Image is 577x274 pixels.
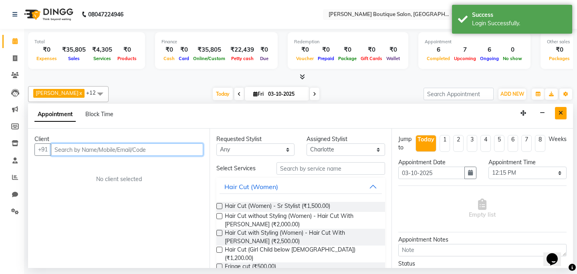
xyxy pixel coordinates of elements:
[359,45,384,54] div: ₹0
[336,56,359,61] span: Package
[440,135,450,152] li: 1
[398,236,567,244] div: Appointment Notes
[555,107,567,119] button: Close
[225,202,330,212] span: Hair Cut (Women) - Sr Stylist (₹1,500.00)
[425,56,452,61] span: Completed
[224,182,278,191] div: Hair Cut (Women)
[472,11,566,19] div: Success
[425,45,452,54] div: 6
[88,3,123,26] b: 08047224946
[161,38,271,45] div: Finance
[59,45,89,54] div: ₹35,805
[498,89,526,100] button: ADD NEW
[161,56,177,61] span: Cash
[501,45,524,54] div: 0
[316,45,336,54] div: ₹0
[418,135,434,144] div: Today
[294,56,316,61] span: Voucher
[494,135,504,152] li: 5
[452,56,478,61] span: Upcoming
[316,56,336,61] span: Prepaid
[225,262,276,272] span: Fringe cut (₹500.00)
[398,135,412,152] div: Jump to
[547,45,572,54] div: ₹0
[34,56,59,61] span: Expenses
[480,135,491,152] li: 4
[89,45,115,54] div: ₹4,305
[51,143,203,156] input: Search by Name/Mobile/Email/Code
[191,56,227,61] span: Online/Custom
[251,91,266,97] span: Fri
[425,38,524,45] div: Appointment
[336,45,359,54] div: ₹0
[424,88,494,100] input: Search Appointment
[225,229,378,246] span: Hair Cut with Styling (Women) - Hair Cut With [PERSON_NAME] (₹2,500.00)
[177,45,191,54] div: ₹0
[34,135,203,143] div: Client
[34,38,139,45] div: Total
[161,45,177,54] div: ₹0
[115,45,139,54] div: ₹0
[398,167,465,179] input: yyyy-mm-dd
[508,135,518,152] li: 6
[488,158,567,167] div: Appointment Time
[177,56,191,61] span: Card
[398,260,476,268] div: Status
[34,107,76,122] span: Appointment
[225,246,378,262] span: Hair Cut (Girl Child below [DEMOGRAPHIC_DATA]) (₹1,200.00)
[384,45,402,54] div: ₹0
[521,135,532,152] li: 7
[467,135,477,152] li: 3
[210,164,270,173] div: Select Services
[307,135,385,143] div: Assigned Stylist
[294,45,316,54] div: ₹0
[229,56,256,61] span: Petty cash
[478,45,501,54] div: 6
[472,19,566,28] div: Login Successfully.
[20,3,75,26] img: logo
[79,90,82,96] a: x
[36,90,79,96] span: [PERSON_NAME]
[216,135,295,143] div: Requested Stylist
[549,135,567,143] div: Weeks
[359,56,384,61] span: Gift Cards
[294,38,402,45] div: Redemption
[34,143,51,156] button: +91
[500,91,524,97] span: ADD NEW
[276,162,385,175] input: Search by service name
[266,88,306,100] input: 2025-10-03
[220,179,381,194] button: Hair Cut (Women)
[384,56,402,61] span: Wallet
[258,56,270,61] span: Due
[398,158,476,167] div: Appointment Date
[547,56,572,61] span: Packages
[115,56,139,61] span: Products
[257,45,271,54] div: ₹0
[501,56,524,61] span: No show
[85,111,113,118] span: Block Time
[452,45,478,54] div: 7
[469,199,496,219] span: Empty list
[453,135,464,152] li: 2
[225,212,378,229] span: Hair Cut without Styling (Women) - Hair Cut With [PERSON_NAME] (₹2,000.00)
[213,88,233,100] span: Today
[86,89,102,96] span: +12
[478,56,501,61] span: Ongoing
[91,56,113,61] span: Services
[66,56,82,61] span: Sales
[191,45,227,54] div: ₹35,805
[543,242,569,266] iframe: chat widget
[535,135,545,152] li: 8
[54,175,184,183] div: No client selected
[34,45,59,54] div: ₹0
[227,45,257,54] div: ₹22,439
